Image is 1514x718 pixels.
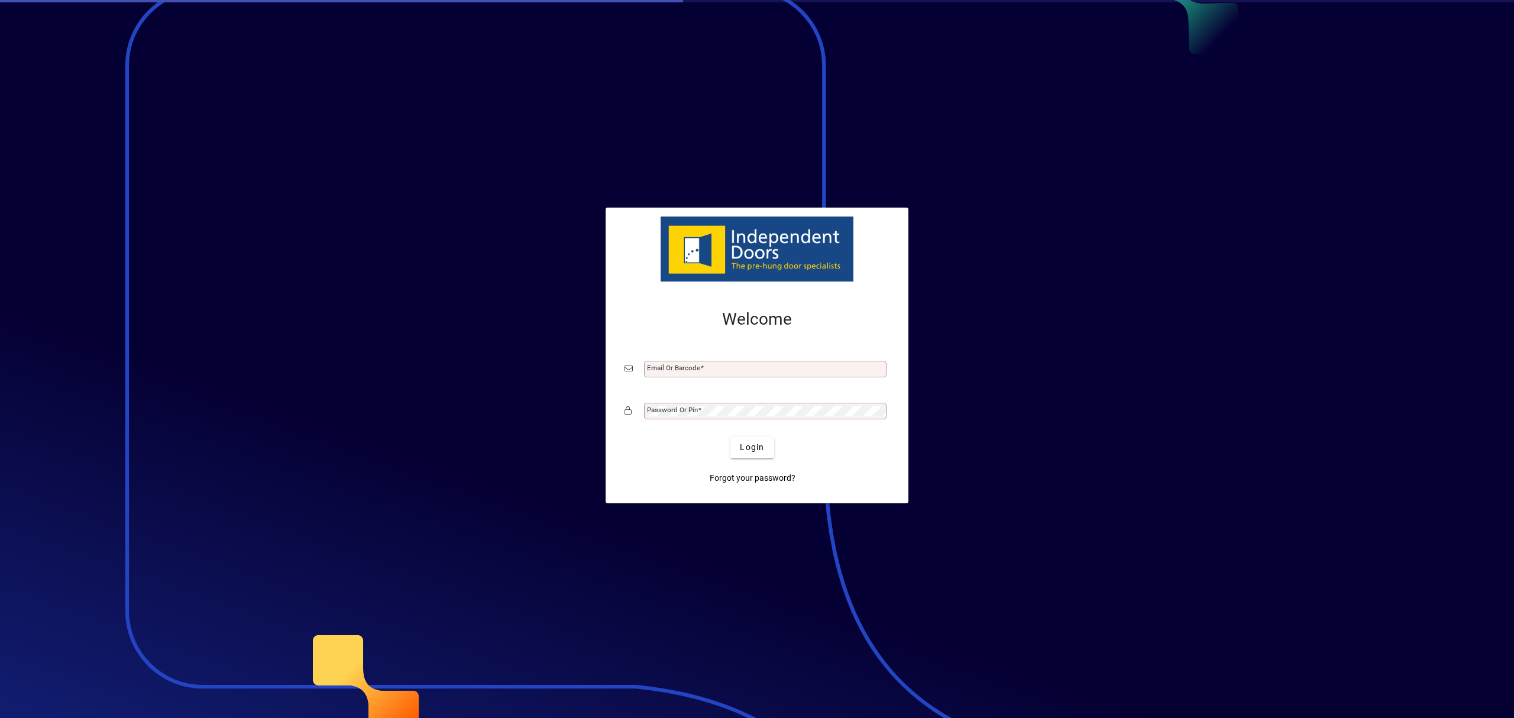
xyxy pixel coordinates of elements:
[647,406,698,414] mat-label: Password or Pin
[705,468,800,489] a: Forgot your password?
[625,309,889,329] h2: Welcome
[730,437,774,458] button: Login
[647,364,700,372] mat-label: Email or Barcode
[710,472,795,484] span: Forgot your password?
[740,441,764,454] span: Login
